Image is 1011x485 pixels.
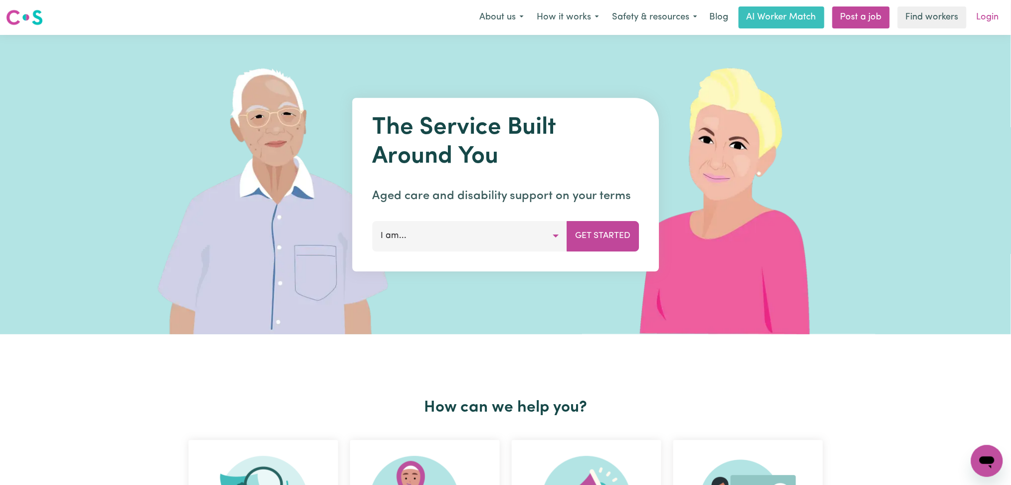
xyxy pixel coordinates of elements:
[971,6,1005,28] a: Login
[567,221,639,251] button: Get Started
[606,7,704,28] button: Safety & resources
[739,6,824,28] a: AI Worker Match
[898,6,967,28] a: Find workers
[473,7,530,28] button: About us
[372,221,567,251] button: I am...
[6,8,43,26] img: Careseekers logo
[372,114,639,171] h1: The Service Built Around You
[832,6,890,28] a: Post a job
[704,6,735,28] a: Blog
[372,187,639,205] p: Aged care and disability support on your terms
[183,398,829,417] h2: How can we help you?
[971,445,1003,477] iframe: Button to launch messaging window
[530,7,606,28] button: How it works
[6,6,43,29] a: Careseekers logo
